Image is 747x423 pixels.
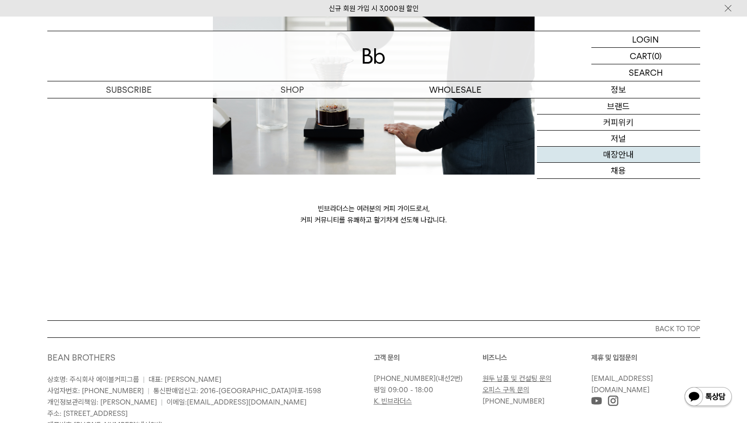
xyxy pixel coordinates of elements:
p: 비즈니스 [483,352,591,363]
a: BEAN BROTHERS [47,352,115,362]
span: 통신판매업신고: 2016-[GEOGRAPHIC_DATA]마포-1598 [153,387,321,395]
p: (내선2번) [374,373,478,384]
span: | [148,387,149,395]
span: 대표: [PERSON_NAME] [149,375,221,384]
span: | [161,398,163,406]
a: [PHONE_NUMBER] [374,374,436,383]
a: SUBSCRIBE [47,81,211,98]
p: 평일 09:00 - 18:00 [374,384,478,396]
a: 브랜드 [537,98,700,115]
p: 빈브라더스는 여러분의 커피 가이드로서, 커피 커뮤니티를 유쾌하고 활기차게 선도해 나갑니다. [213,203,535,226]
span: 사업자번호: [PHONE_NUMBER] [47,387,144,395]
p: 제휴 및 입점문의 [591,352,700,363]
a: 매장안내 [537,147,700,163]
a: [EMAIL_ADDRESS][DOMAIN_NAME] [187,398,307,406]
a: K. 빈브라더스 [374,397,412,405]
span: 개인정보관리책임: [PERSON_NAME] [47,398,157,406]
p: LOGIN [632,31,659,47]
a: 채용 [537,163,700,179]
a: 신규 회원 가입 시 3,000원 할인 [329,4,419,13]
p: (0) [652,48,662,64]
span: 상호명: 주식회사 에이블커피그룹 [47,375,139,384]
a: [EMAIL_ADDRESS][DOMAIN_NAME] [591,374,653,394]
a: 커피위키 [537,115,700,131]
a: LOGIN [591,31,700,48]
a: 저널 [537,131,700,147]
a: 원두 납품 및 컨설팅 문의 [483,374,552,383]
img: 카카오톡 채널 1:1 채팅 버튼 [684,386,733,409]
span: | [143,375,145,384]
p: SEARCH [629,64,663,81]
img: 로고 [362,48,385,64]
a: [PHONE_NUMBER] [483,397,545,405]
a: 오피스 구독 문의 [483,386,529,394]
p: WHOLESALE [374,81,537,98]
button: BACK TO TOP [47,320,700,337]
span: 이메일: [167,398,307,406]
p: CART [630,48,652,64]
p: 정보 [537,81,700,98]
a: SHOP [211,81,374,98]
a: CART (0) [591,48,700,64]
p: 고객 문의 [374,352,483,363]
span: 주소: [STREET_ADDRESS] [47,409,128,418]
